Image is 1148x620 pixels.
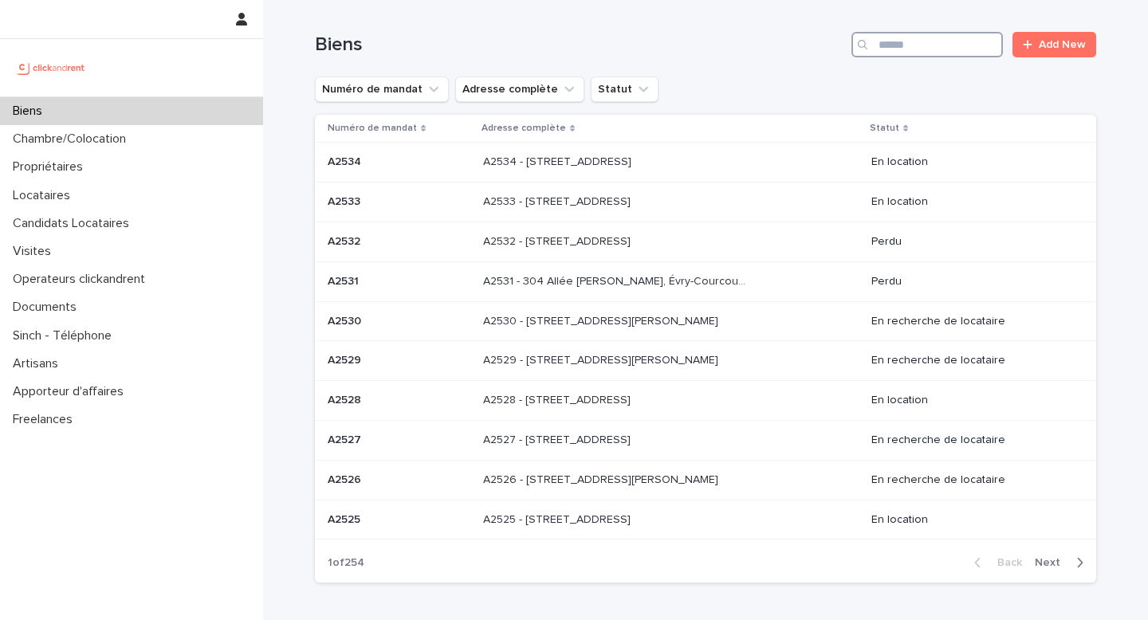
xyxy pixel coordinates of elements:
[315,301,1096,341] tr: A2530A2530 A2530 - [STREET_ADDRESS][PERSON_NAME]A2530 - [STREET_ADDRESS][PERSON_NAME] En recherch...
[315,341,1096,381] tr: A2529A2529 A2529 - [STREET_ADDRESS][PERSON_NAME]A2529 - [STREET_ADDRESS][PERSON_NAME] En recherch...
[1012,32,1096,57] a: Add New
[315,33,845,57] h1: Biens
[6,384,136,399] p: Apporteur d'affaires
[483,232,634,249] p: A2532 - [STREET_ADDRESS]
[1028,555,1096,570] button: Next
[6,328,124,343] p: Sinch - Téléphone
[328,470,364,487] p: A2526
[315,222,1096,261] tr: A2532A2532 A2532 - [STREET_ADDRESS]A2532 - [STREET_ADDRESS] Perdu
[328,312,364,328] p: A2530
[315,543,377,583] p: 1 of 254
[871,275,1071,288] p: Perdu
[328,430,364,447] p: A2527
[6,356,71,371] p: Artisans
[483,192,634,209] p: A2533 - [STREET_ADDRESS]
[483,312,721,328] p: A2530 - [STREET_ADDRESS][PERSON_NAME]
[483,510,634,527] p: A2525 - [STREET_ADDRESS]
[870,120,899,137] p: Statut
[328,232,364,249] p: A2532
[315,261,1096,301] tr: A2531A2531 A2531 - 304 Allée [PERSON_NAME], Évry-Courcouronnes 91000A2531 - 304 Allée [PERSON_NAM...
[871,434,1071,447] p: En recherche de locataire
[483,430,634,447] p: A2527 - [STREET_ADDRESS]
[6,300,89,315] p: Documents
[315,460,1096,500] tr: A2526A2526 A2526 - [STREET_ADDRESS][PERSON_NAME]A2526 - [STREET_ADDRESS][PERSON_NAME] En recherch...
[315,420,1096,460] tr: A2527A2527 A2527 - [STREET_ADDRESS]A2527 - [STREET_ADDRESS] En recherche de locataire
[328,510,364,527] p: A2525
[328,152,364,169] p: A2534
[871,195,1071,209] p: En location
[871,394,1071,407] p: En location
[871,354,1071,367] p: En recherche de locataire
[483,272,752,288] p: A2531 - 304 Allée Pablo Neruda, Évry-Courcouronnes 91000
[482,120,566,137] p: Adresse complète
[961,555,1028,570] button: Back
[1039,39,1086,50] span: Add New
[455,77,584,102] button: Adresse complète
[328,390,364,407] p: A2528
[483,390,634,407] p: A2528 - [STREET_ADDRESS]
[328,192,364,209] p: A2533
[315,143,1096,182] tr: A2534A2534 A2534 - [STREET_ADDRESS]A2534 - [STREET_ADDRESS] En location
[871,315,1071,328] p: En recherche de locataire
[6,244,64,259] p: Visites
[328,351,364,367] p: A2529
[328,120,417,137] p: Numéro de mandat
[483,470,721,487] p: A2526 - [STREET_ADDRESS][PERSON_NAME]
[6,412,85,427] p: Freelances
[315,381,1096,421] tr: A2528A2528 A2528 - [STREET_ADDRESS]A2528 - [STREET_ADDRESS] En location
[1035,557,1070,568] span: Next
[6,216,142,231] p: Candidats Locataires
[315,77,449,102] button: Numéro de mandat
[6,104,55,119] p: Biens
[871,155,1071,169] p: En location
[988,557,1022,568] span: Back
[483,152,635,169] p: A2534 - 134 Cours Aquitaine, Boulogne-Billancourt 92100
[315,500,1096,540] tr: A2525A2525 A2525 - [STREET_ADDRESS]A2525 - [STREET_ADDRESS] En location
[871,513,1071,527] p: En location
[483,351,721,367] p: A2529 - 14 rue Honoré de Balzac, Garges-lès-Gonesse 95140
[871,235,1071,249] p: Perdu
[6,188,83,203] p: Locataires
[871,473,1071,487] p: En recherche de locataire
[6,159,96,175] p: Propriétaires
[851,32,1003,57] input: Search
[315,182,1096,222] tr: A2533A2533 A2533 - [STREET_ADDRESS]A2533 - [STREET_ADDRESS] En location
[6,131,139,147] p: Chambre/Colocation
[591,77,659,102] button: Statut
[6,272,158,287] p: Operateurs clickandrent
[13,52,90,84] img: UCB0brd3T0yccxBKYDjQ
[328,272,362,288] p: A2531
